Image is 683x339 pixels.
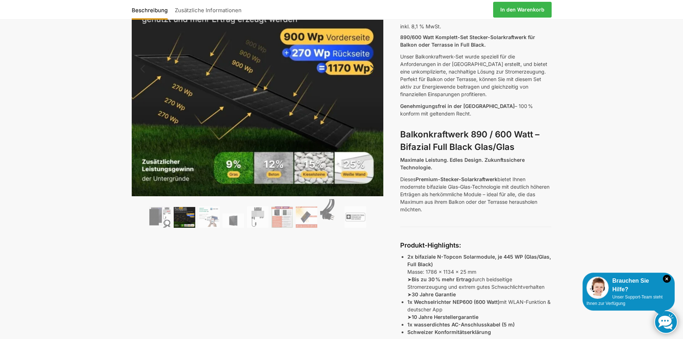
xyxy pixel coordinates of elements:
[400,53,551,98] p: Unser Balkonkraftwerk-Set wurde speziell für die Anforderungen in der [GEOGRAPHIC_DATA] erstellt,...
[400,34,535,48] strong: 890/600 Watt Komplett-Set Stecker-Solarkraftwerk für Balkon oder Terrasse in Full Black.
[586,295,663,306] span: Unser Support-Team steht Ihnen zur Verfügung
[412,314,478,320] strong: 10 Jahre Herstellergarantie
[171,1,245,18] a: Zusätzliche Informationen
[407,253,551,298] p: Masse: 1786 x 1134 x 25 mm ➤ durch beidseitige Stromerzeugung und extrem gutes Schwachlichtverhal...
[174,207,195,227] img: Balkonkraftwerk 890/600 Watt bificial Glas/Glas – Bild 2
[412,291,456,297] strong: 30 Jahre Garantie
[663,275,671,283] i: Schließen
[296,206,317,228] img: Bificial 30 % mehr Leistung
[400,23,441,29] span: inkl. 8,1 % MwSt.
[586,277,671,294] div: Brauchen Sie Hilfe?
[400,129,539,152] strong: Balkonkraftwerk 890 / 600 Watt – Bifazial Full Black Glas/Glas
[407,299,500,305] strong: 1x Wechselrichter NEP600 (600 Watt)
[412,276,471,282] strong: Bis zu 30 % mehr Ertrag
[407,329,491,335] strong: Schweizer Konformitätserklärung
[493,2,552,18] a: In den Warenkorb
[132,1,171,18] a: Beschreibung
[320,199,342,228] img: Anschlusskabel-3meter_schweizer-stecker
[400,103,533,117] span: – 100 % konform mit geltendem Recht.
[586,277,609,299] img: Customer service
[247,206,268,228] img: Balkonkraftwerk 890/600 Watt bificial Glas/Glas – Bild 5
[271,206,293,228] img: Bificial im Vergleich zu billig Modulen
[407,321,515,328] strong: 1x wasserdichtes AC-Anschlusskabel (5 m)
[400,241,461,249] strong: Produkt-Highlights:
[149,206,171,228] img: Bificiales Hochleistungsmodul
[198,206,220,228] img: Balkonkraftwerk 890/600 Watt bificial Glas/Glas – Bild 3
[400,103,515,109] span: Genehmigungsfrei in der [GEOGRAPHIC_DATA]
[400,157,525,170] strong: Maximale Leistung. Edles Design. Zukunftssichere Technologie.
[407,254,551,267] strong: 2x bifaziale N-Topcon Solarmodule, je 445 WP (Glas/Glas, Full Black)
[345,206,366,228] img: Balkonkraftwerk 890/600 Watt bificial Glas/Glas – Bild 9
[223,213,244,228] img: Maysun
[407,298,551,321] p: mit WLAN-Funktion & deutscher App ➤
[400,175,551,213] p: Dieses bietet Ihnen modernste bifaziale Glas-Glas-Technologie mit deutlich höheren Erträgen als h...
[416,176,497,182] strong: Premium-Stecker-Solarkraftwerk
